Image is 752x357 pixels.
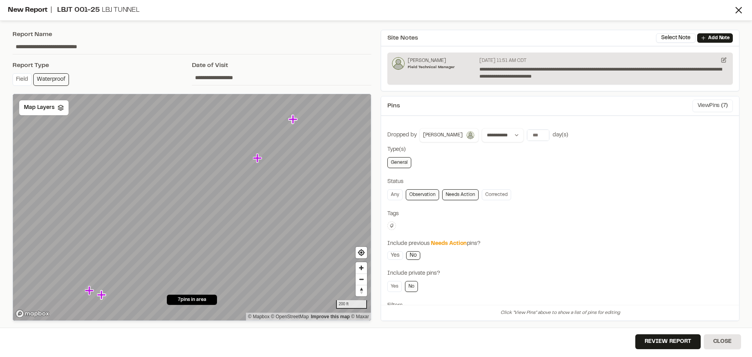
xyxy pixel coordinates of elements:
p: Field Technical Manager [408,64,455,70]
div: Include private pins? [387,269,733,278]
div: Map marker [289,114,299,125]
a: Corrected [482,189,511,200]
span: Pins [387,101,400,111]
div: 200 ft [336,300,367,309]
a: OpenStreetMap [271,314,309,319]
div: Report Name [13,30,371,39]
p: [PERSON_NAME] [408,57,455,64]
span: Site Notes [387,33,418,43]
div: Status [387,178,733,186]
p: [DATE] 11:51 AM CDT [479,57,526,64]
img: Duane Holloway [466,130,475,140]
button: ViewPins (7) [692,100,733,112]
div: Type(s) [387,145,733,154]
img: Duane Holloway [392,57,405,70]
p: Add Note [708,34,730,42]
div: Click "View Pins" above to show a list of pins for editing [381,305,739,321]
div: Map marker [97,290,107,300]
span: Needs Action [431,241,467,246]
div: New Report [8,5,733,16]
a: Yes [387,251,403,260]
div: Filters [387,301,733,310]
button: Find my location [356,247,367,258]
a: No [405,281,418,292]
button: Zoom in [356,262,367,274]
div: Map marker [288,114,298,125]
span: 7 pins in area [178,296,206,303]
a: General [387,157,411,168]
button: Edit Tags [387,221,396,230]
div: Map marker [253,153,263,163]
a: Maxar [351,314,369,319]
canvas: Map [13,94,371,321]
div: Report Type [13,61,192,70]
a: Map feedback [311,314,350,319]
a: Observation [406,189,439,200]
a: Yes [387,281,402,292]
span: [PERSON_NAME] [423,132,463,139]
div: Tags [387,210,733,218]
a: Any [387,189,403,200]
button: Zoom out [356,274,367,285]
button: [PERSON_NAME] [419,128,479,142]
span: Zoom out [356,274,367,285]
span: LBJ Tunnel [102,7,139,13]
button: Close [704,334,741,349]
a: Mapbox [248,314,269,319]
div: Include previous pins? [387,239,733,248]
span: LBJT 001-25 [57,7,100,13]
button: Review Report [635,334,701,349]
div: Date of Visit [192,61,371,70]
a: Needs Action [442,189,479,200]
div: Dropped by [387,131,417,140]
span: ( 7 ) [721,101,728,110]
button: Select Note [656,33,696,43]
div: day(s) [553,131,568,140]
a: No [406,251,420,260]
div: Map marker [85,286,95,296]
button: Reset bearing to north [356,285,367,296]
